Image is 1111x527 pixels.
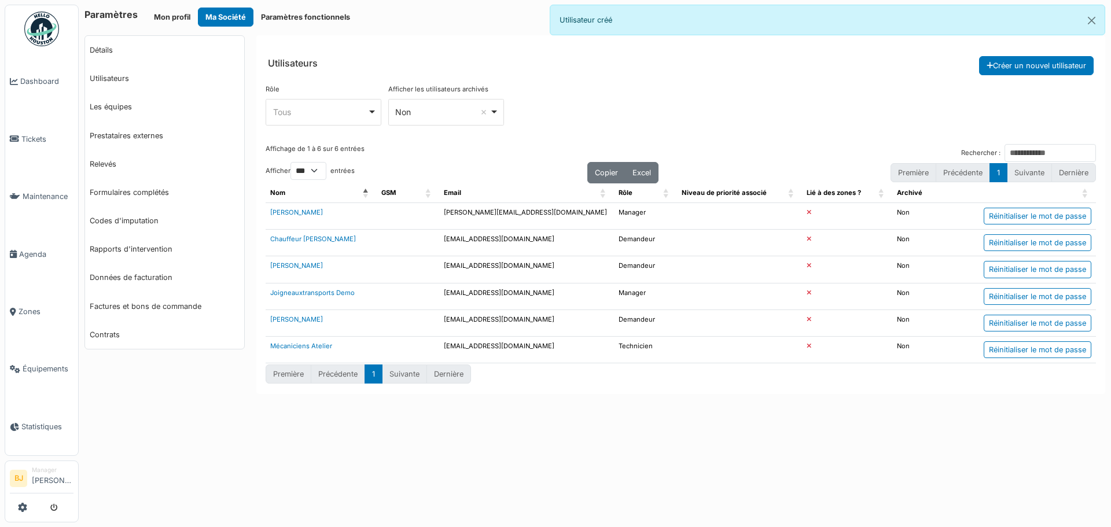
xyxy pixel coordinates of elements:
a: Chauffeur [PERSON_NAME] [270,235,356,243]
span: GSM: Activate to sort [425,183,432,202]
span: Email [444,189,461,197]
td: Demandeur [614,309,677,336]
div: Affichage de 1 à 6 sur 6 entrées [266,144,365,162]
button: 1 [365,364,382,384]
span: Copier [595,168,618,177]
nav: pagination [891,163,1096,182]
button: Remove item: 'false' [478,106,490,118]
label: Rechercher : [961,148,1000,158]
a: Mécaniciens Atelier [270,342,332,350]
a: Prestataires externes [85,121,244,150]
a: Détails [85,36,244,64]
a: Dashboard [5,53,78,110]
span: Niveau de priorité associé [682,189,767,197]
a: Données de facturation [85,263,244,292]
a: Zones [5,283,78,340]
h6: Utilisateurs [268,58,318,69]
nav: pagination [266,364,471,384]
td: Manager [614,202,677,229]
button: Excel [625,162,658,183]
span: Excel [632,168,651,177]
span: Lié à des zones ?: Activate to sort [878,183,885,202]
span: Équipements [23,363,73,374]
td: [EMAIL_ADDRESS][DOMAIN_NAME] [439,230,614,256]
a: Rapports d'intervention [85,235,244,263]
a: Statistiques [5,398,78,455]
span: Maintenance [23,191,73,202]
a: Codes d'imputation [85,207,244,235]
span: Nom [270,189,285,197]
button: Close [1079,5,1105,36]
td: Non [892,283,955,309]
a: Équipements [5,340,78,397]
label: Afficher les utilisateurs archivés [388,84,488,94]
a: Formulaires complétés [85,178,244,207]
label: Rôle [266,84,279,94]
div: Réinitialiser le mot de passe [984,208,1091,224]
div: Manager [32,466,73,474]
div: Réinitialiser le mot de passe [984,234,1091,251]
a: Contrats [85,320,244,349]
td: Non [892,202,955,229]
a: [PERSON_NAME] [270,315,323,323]
td: [EMAIL_ADDRESS][DOMAIN_NAME] [439,256,614,283]
td: Demandeur [614,256,677,283]
span: Lié à des zones ? [807,189,861,197]
span: Statistiques [21,421,73,432]
button: Créer un nouvel utilisateur [979,56,1094,75]
span: Email: Activate to sort [600,183,607,202]
td: [EMAIL_ADDRESS][DOMAIN_NAME] [439,309,614,336]
a: Maintenance [5,168,78,225]
span: Dashboard [20,76,73,87]
div: Réinitialiser le mot de passe [984,315,1091,331]
button: Copier [587,162,626,183]
div: Réinitialiser le mot de passe [984,341,1091,358]
span: Tickets [21,134,73,145]
button: Ma Société [198,8,253,27]
a: [PERSON_NAME] [270,208,323,216]
span: Niveau de priorité associé : Activate to sort [788,183,795,202]
div: Non [395,106,490,118]
div: Tous [273,106,367,118]
a: Les équipes [85,93,244,121]
span: GSM [381,189,396,197]
td: [EMAIL_ADDRESS][DOMAIN_NAME] [439,336,614,363]
label: Afficher entrées [266,162,355,180]
span: : Activate to sort [1082,183,1089,202]
span: Rôle: Activate to sort [663,183,670,202]
td: Non [892,336,955,363]
td: [PERSON_NAME][EMAIL_ADDRESS][DOMAIN_NAME] [439,202,614,229]
button: 1 [989,163,1007,182]
li: [PERSON_NAME] [32,466,73,491]
span: Nom: Activate to invert sorting [363,183,370,202]
a: Agenda [5,225,78,282]
select: Afficherentrées [290,162,326,180]
span: Agenda [19,249,73,260]
a: BJ Manager[PERSON_NAME] [10,466,73,493]
div: Réinitialiser le mot de passe [984,261,1091,278]
td: Non [892,256,955,283]
img: Badge_color-CXgf-gQk.svg [24,12,59,46]
h6: Paramètres [84,9,138,20]
td: Manager [614,283,677,309]
div: Utilisateur créé [550,5,1105,35]
span: Archivé [897,189,922,197]
span: Rôle [619,189,632,197]
td: Demandeur [614,230,677,256]
div: Réinitialiser le mot de passe [984,288,1091,305]
button: Paramètres fonctionnels [253,8,358,27]
td: Non [892,230,955,256]
td: Non [892,309,955,336]
td: [EMAIL_ADDRESS][DOMAIN_NAME] [439,283,614,309]
a: Joigneauxtransports Demo [270,289,355,297]
td: Technicien [614,336,677,363]
a: [PERSON_NAME] [270,261,323,270]
a: Tickets [5,110,78,167]
span: Zones [19,306,73,317]
button: Mon profil [146,8,198,27]
li: BJ [10,470,27,487]
a: Relevés [85,150,244,178]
